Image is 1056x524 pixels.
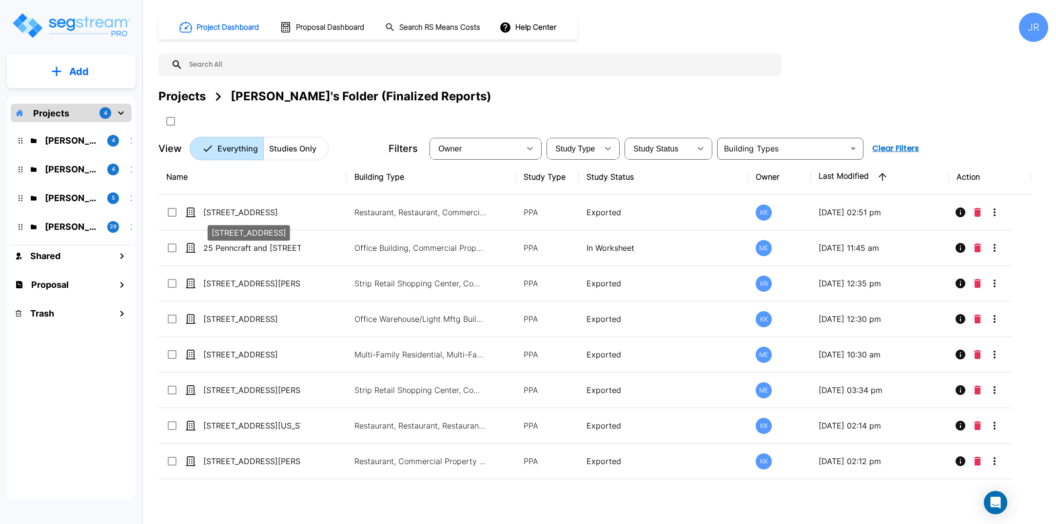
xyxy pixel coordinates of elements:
button: Add [7,57,136,86]
p: Exported [587,206,740,218]
button: More-Options [985,238,1004,258]
button: More-Options [985,274,1004,293]
p: Restaurant, Restaurant, Restaurant, Restaurant, Commercial Property Site [354,420,486,431]
div: KK [756,418,772,434]
button: Delete [970,203,985,222]
div: Select [548,135,598,162]
p: Strip Retail Shopping Center, Commercial Property Site [354,278,486,289]
div: KK [756,453,772,469]
p: Studies Only [269,143,316,154]
p: [STREET_ADDRESS] [203,206,301,218]
button: Info [951,416,970,435]
button: More-Options [985,416,1004,435]
div: ME [756,240,772,256]
div: JR [1019,13,1048,42]
span: Owner [438,145,462,153]
p: Office Warehouse/Light Mftg Building, Commercial Property Site [354,313,486,325]
div: KK [756,311,772,327]
p: 5 [112,194,115,202]
div: ME [756,382,772,398]
div: KK [756,205,772,221]
th: Last Modified [811,159,949,195]
p: [DATE] 03:34 pm [819,384,941,396]
p: [STREET_ADDRESS][PERSON_NAME][PERSON_NAME] [203,455,301,467]
p: Exported [587,455,740,467]
th: Study Status [579,159,748,195]
button: Info [951,238,970,258]
h1: Proposal Dashboard [296,22,364,33]
button: Open [846,142,860,155]
p: Multi-Family Residential, Multi-Family Residential, Multi-Family Residential Site [354,349,486,360]
button: More-Options [985,380,1004,400]
p: 25 Penncraft and [STREET_ADDRESS] [203,242,301,254]
button: Proposal Dashboard [276,17,370,37]
h1: Trash [30,307,54,320]
p: View [158,141,182,156]
p: Exported [587,349,740,360]
p: Everything [217,143,258,154]
div: Select [626,135,691,162]
p: [DATE] 02:12 pm [819,455,941,467]
button: Project Dashboard [176,17,264,38]
p: [DATE] 10:30 am [819,349,941,360]
h1: Shared [30,249,60,262]
p: In Worksheet [587,242,740,254]
th: Study Type [516,159,579,195]
p: Exported [587,420,740,431]
button: More-Options [985,451,1004,471]
button: SelectAll [161,112,180,131]
h1: Proposal [31,278,69,291]
p: Exported [587,278,740,289]
button: Info [951,274,970,293]
button: More-Options [985,309,1004,329]
button: Help Center [497,18,560,37]
button: Delete [970,309,985,329]
button: More-Options [985,345,1004,364]
h1: Search RS Means Costs [399,22,480,33]
button: Delete [970,238,985,258]
p: Exported [587,313,740,325]
div: [PERSON_NAME]'s Folder (Finalized Reports) [231,88,491,105]
p: PPA [524,384,571,396]
div: Select [431,135,520,162]
p: Strip Retail Shopping Center, Commercial Property Site [354,384,486,396]
button: Delete [970,274,985,293]
p: PPA [524,420,571,431]
button: Studies Only [263,137,329,160]
p: Karina's Folder [45,134,99,147]
p: [STREET_ADDRESS][US_STATE] [203,420,301,431]
p: PPA [524,455,571,467]
p: 4 [112,165,115,173]
button: Search RS Means Costs [381,18,486,37]
p: Jon's Folder [45,191,99,205]
p: [DATE] 11:45 am [819,242,941,254]
span: Study Status [633,145,679,153]
th: Name [158,159,347,195]
button: Info [951,345,970,364]
p: [DATE] 12:35 pm [819,278,941,289]
p: [DATE] 12:30 pm [819,313,941,325]
p: PPA [524,278,571,289]
th: Action [949,159,1030,195]
p: 4 [112,136,115,145]
div: Projects [158,88,206,105]
div: ME [756,347,772,363]
th: Owner [748,159,811,195]
p: 29 [110,223,117,231]
img: Logo [11,12,131,39]
p: [DATE] 02:14 pm [819,420,941,431]
button: Delete [970,380,985,400]
button: Everything [190,137,264,160]
p: PPA [524,206,571,218]
button: Delete [970,416,985,435]
button: Info [951,203,970,222]
p: Office Building, Commercial Property Site [354,242,486,254]
p: Exported [587,384,740,396]
p: [STREET_ADDRESS] [212,227,286,239]
p: Kristina's Folder (Finalized Reports) [45,220,99,233]
button: Info [951,380,970,400]
button: Info [951,451,970,471]
p: Restaurant, Restaurant, Commercial Property Site [354,206,486,218]
div: Open Intercom Messenger [984,491,1007,514]
button: Info [951,309,970,329]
